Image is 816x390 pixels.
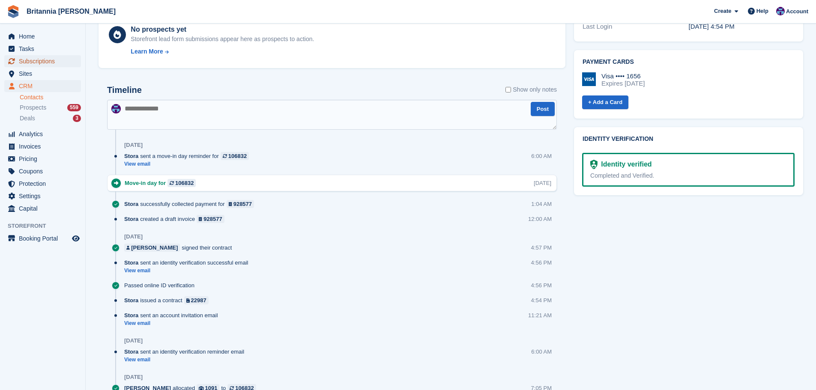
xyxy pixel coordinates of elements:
[582,95,628,110] a: + Add a Card
[227,200,254,208] a: 928577
[124,296,138,304] span: Stora
[124,259,252,267] div: sent an identity verification successful email
[531,296,552,304] div: 4:54 PM
[598,159,652,170] div: Identity verified
[4,178,81,190] a: menu
[4,128,81,140] a: menu
[124,244,180,252] a: [PERSON_NAME]
[20,93,81,101] a: Contacts
[124,356,248,363] a: View email
[19,140,70,152] span: Invoices
[124,161,253,168] a: View email
[505,85,557,94] label: Show only notes
[20,114,35,122] span: Deals
[8,222,85,230] span: Storefront
[583,22,688,32] div: Last Login
[19,190,70,202] span: Settings
[111,104,121,113] img: Becca Clark
[4,232,81,244] a: menu
[73,115,81,122] div: 3
[19,128,70,140] span: Analytics
[124,296,213,304] div: issued a contract
[4,190,81,202] a: menu
[531,244,552,252] div: 4:57 PM
[19,30,70,42] span: Home
[124,244,236,252] div: signed their contract
[131,24,314,35] div: No prospects yet
[124,215,229,223] div: created a draft invoice
[786,7,808,16] span: Account
[124,281,199,289] div: Passed online ID verification
[528,311,552,319] div: 11:21 AM
[601,80,645,87] div: Expires [DATE]
[228,152,247,160] div: 106832
[124,311,222,319] div: sent an account invitation email
[583,136,795,143] h2: Identity verification
[4,202,81,214] a: menu
[4,30,81,42] a: menu
[124,320,222,327] a: View email
[531,348,552,356] div: 6:00 AM
[601,72,645,80] div: Visa •••• 1656
[531,200,552,208] div: 1:04 AM
[582,72,596,86] img: Visa Logo
[124,215,138,223] span: Stora
[689,23,735,30] time: 2025-09-24 15:54:27 UTC
[125,179,200,187] div: Move-in day for
[583,59,795,65] h2: Payment cards
[19,68,70,80] span: Sites
[71,233,81,244] a: Preview store
[534,179,551,187] div: [DATE]
[714,7,731,15] span: Create
[124,259,138,267] span: Stora
[19,232,70,244] span: Booking Portal
[4,43,81,55] a: menu
[528,215,552,223] div: 12:00 AM
[203,215,222,223] div: 928577
[19,80,70,92] span: CRM
[167,179,196,187] a: 106832
[20,103,81,112] a: Prospects 559
[4,165,81,177] a: menu
[590,160,598,169] img: Identity Verification Ready
[221,152,249,160] a: 106832
[124,233,143,240] div: [DATE]
[184,296,209,304] a: 22987
[20,114,81,123] a: Deals 3
[19,165,70,177] span: Coupons
[776,7,785,15] img: Becca Clark
[20,104,46,112] span: Prospects
[124,200,258,208] div: successfully collected payment for
[4,55,81,67] a: menu
[67,104,81,111] div: 559
[191,296,206,304] div: 22987
[7,5,20,18] img: stora-icon-8386f47178a22dfd0bd8f6a31ec36ba5ce8667c1dd55bd0f319d3a0aa187defe.svg
[124,142,143,149] div: [DATE]
[4,80,81,92] a: menu
[197,215,224,223] a: 928577
[19,55,70,67] span: Subscriptions
[124,311,138,319] span: Stora
[531,152,552,160] div: 6:00 AM
[107,85,142,95] h2: Timeline
[124,200,138,208] span: Stora
[124,267,252,274] a: View email
[590,171,786,180] div: Completed and Verified.
[124,348,248,356] div: sent an identity verification reminder email
[124,337,143,344] div: [DATE]
[124,348,138,356] span: Stora
[4,140,81,152] a: menu
[124,152,138,160] span: Stora
[131,47,314,56] a: Learn More
[124,152,253,160] div: sent a move-in day reminder for
[4,153,81,165] a: menu
[131,35,314,44] div: Storefront lead form submissions appear here as prospects to action.
[4,68,81,80] a: menu
[19,153,70,165] span: Pricing
[19,178,70,190] span: Protection
[19,202,70,214] span: Capital
[756,7,768,15] span: Help
[175,179,194,187] div: 106832
[131,244,178,252] div: [PERSON_NAME]
[531,102,555,116] button: Post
